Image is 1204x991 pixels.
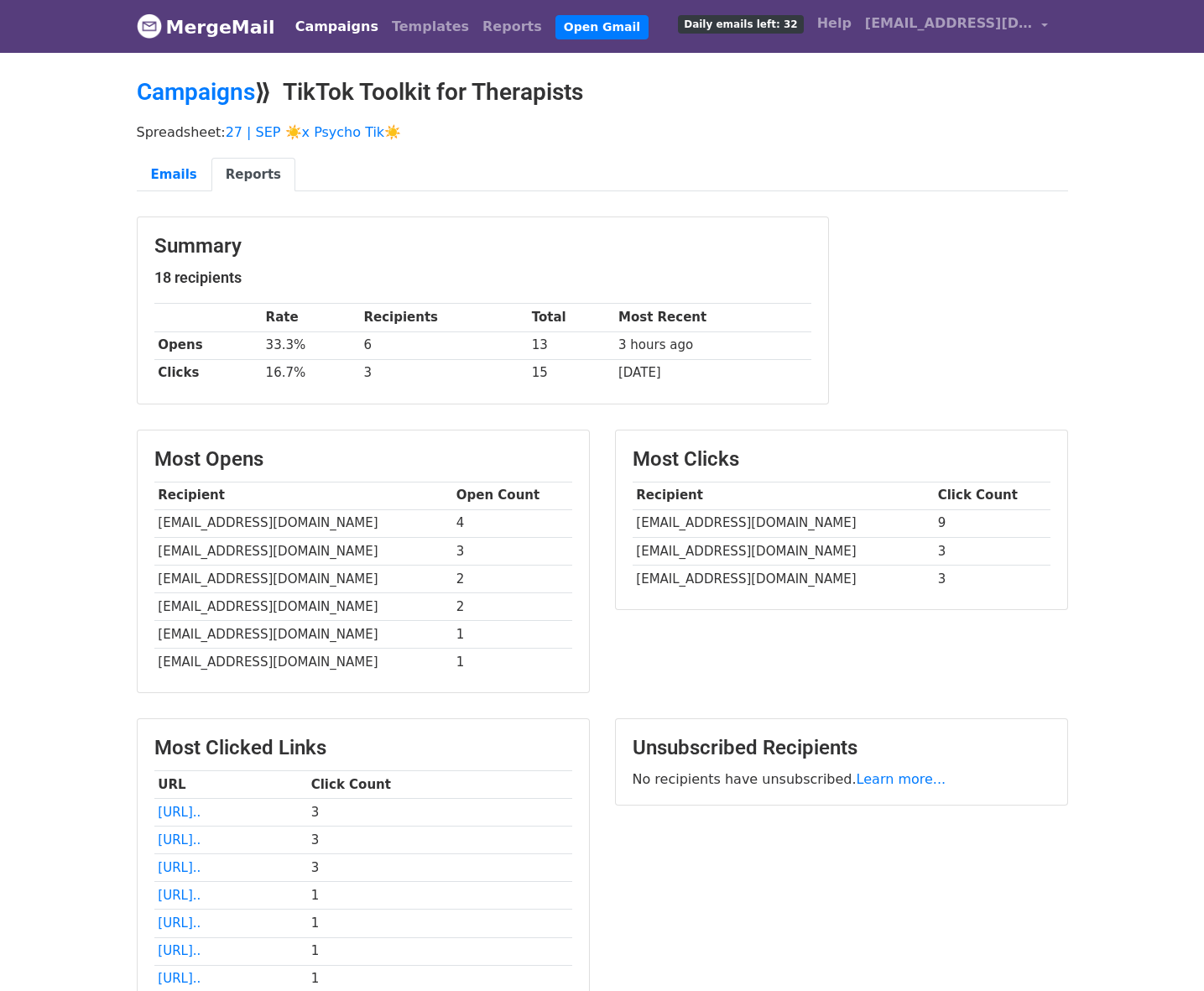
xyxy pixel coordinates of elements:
a: Open Gmail [555,15,649,39]
td: 9 [934,509,1050,537]
th: Click Count [307,771,572,799]
td: 6 [360,331,528,359]
td: [EMAIL_ADDRESS][DOMAIN_NAME] [154,537,452,565]
th: Click Count [934,482,1050,509]
td: 2 [452,565,572,592]
a: Templates [385,10,476,44]
td: [EMAIL_ADDRESS][DOMAIN_NAME] [633,537,934,565]
a: 27 | SEP ☀️x Psycho Tik☀️ [226,124,401,140]
td: [EMAIL_ADDRESS][DOMAIN_NAME] [154,649,452,676]
td: 1 [452,621,572,649]
th: Clicks [154,359,262,387]
td: [DATE] [614,359,810,387]
th: Recipient [154,482,452,509]
td: [EMAIL_ADDRESS][DOMAIN_NAME] [633,565,934,592]
a: Daily emails left: 32 [671,7,810,40]
h3: Most Clicked Links [154,736,572,760]
img: MergeMail logo [137,13,162,39]
td: [EMAIL_ADDRESS][DOMAIN_NAME] [154,621,452,649]
td: [EMAIL_ADDRESS][DOMAIN_NAME] [154,565,452,592]
h3: Most Opens [154,447,572,472]
a: Emails [137,158,211,192]
a: [URL].. [158,943,201,958]
th: Recipient [633,482,934,509]
td: 3 hours ago [614,331,810,359]
a: [URL].. [158,888,201,903]
a: Reports [211,158,295,192]
td: 4 [452,509,572,537]
h2: ⟫ TikTok Toolkit for Therapists [137,78,1068,107]
a: [URL].. [158,971,201,986]
td: 3 [307,799,572,827]
a: Campaigns [137,78,255,106]
h3: Summary [154,234,811,258]
th: Rate [262,304,360,331]
a: [URL].. [158,915,201,931]
td: 1 [452,649,572,676]
td: 33.3% [262,331,360,359]
th: Total [528,304,614,331]
p: Spreadsheet: [137,123,1068,141]
a: [URL].. [158,860,201,875]
td: 3 [452,537,572,565]
td: 3 [934,565,1050,592]
a: Campaigns [289,10,385,44]
a: MergeMail [137,9,275,44]
td: 3 [360,359,528,387]
th: Recipients [360,304,528,331]
td: 1 [307,910,572,937]
td: 15 [528,359,614,387]
h5: 18 recipients [154,269,811,287]
span: Daily emails left: 32 [678,15,803,34]
th: Most Recent [614,304,810,331]
td: [EMAIL_ADDRESS][DOMAIN_NAME] [633,509,934,537]
td: 3 [934,537,1050,565]
td: 16.7% [262,359,360,387]
td: [EMAIL_ADDRESS][DOMAIN_NAME] [154,592,452,620]
td: 1 [307,937,572,965]
h3: Most Clicks [633,447,1050,472]
td: [EMAIL_ADDRESS][DOMAIN_NAME] [154,509,452,537]
th: Opens [154,331,262,359]
td: 1 [307,882,572,910]
td: 13 [528,331,614,359]
p: No recipients have unsubscribed. [633,770,1050,788]
a: [URL].. [158,805,201,820]
a: [EMAIL_ADDRESS][DOMAIN_NAME] [858,7,1055,46]
a: Reports [476,10,549,44]
a: Help [810,7,858,40]
td: 3 [307,854,572,882]
h3: Unsubscribed Recipients [633,736,1050,760]
th: URL [154,771,307,799]
th: Open Count [452,482,572,509]
span: [EMAIL_ADDRESS][DOMAIN_NAME] [865,13,1033,34]
td: 3 [307,827,572,854]
td: 2 [452,592,572,620]
a: [URL].. [158,832,201,848]
a: Learn more... [857,771,946,787]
